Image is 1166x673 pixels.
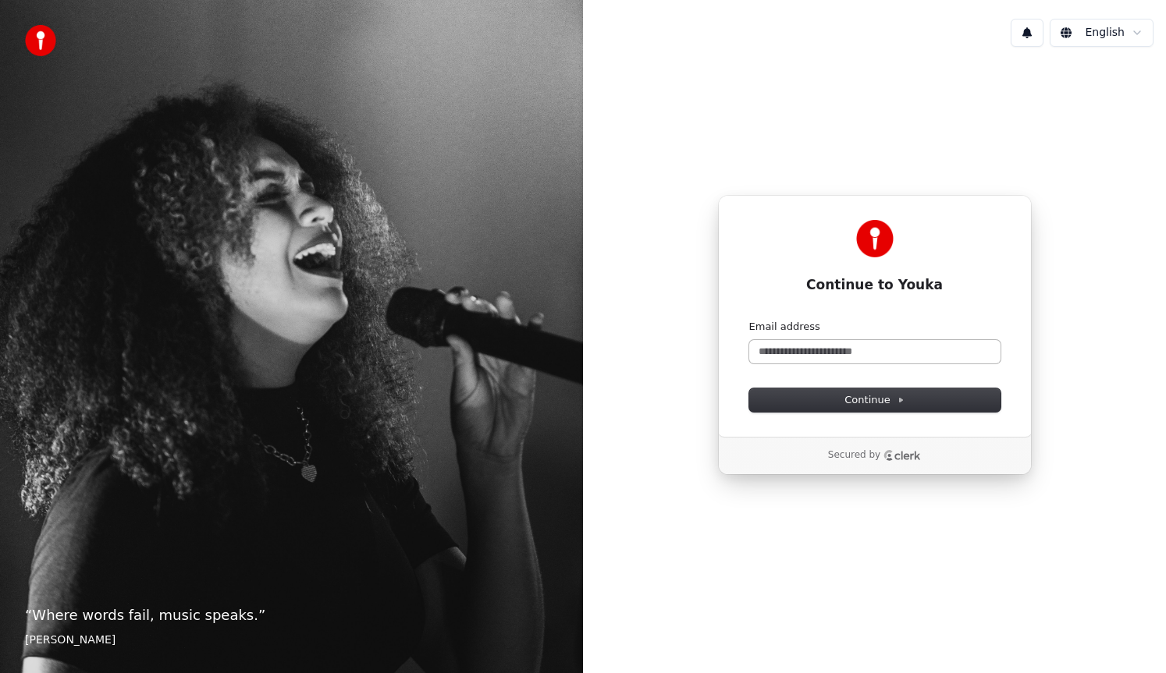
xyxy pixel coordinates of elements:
footer: [PERSON_NAME] [25,632,558,648]
p: Secured by [828,449,880,462]
p: “ Where words fail, music speaks. ” [25,604,558,626]
img: Youka [856,220,894,257]
label: Email address [749,320,820,334]
h1: Continue to Youka [749,276,1001,295]
span: Continue [844,393,904,407]
button: Continue [749,388,1001,412]
img: youka [25,25,56,56]
a: Clerk logo [883,450,921,461]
